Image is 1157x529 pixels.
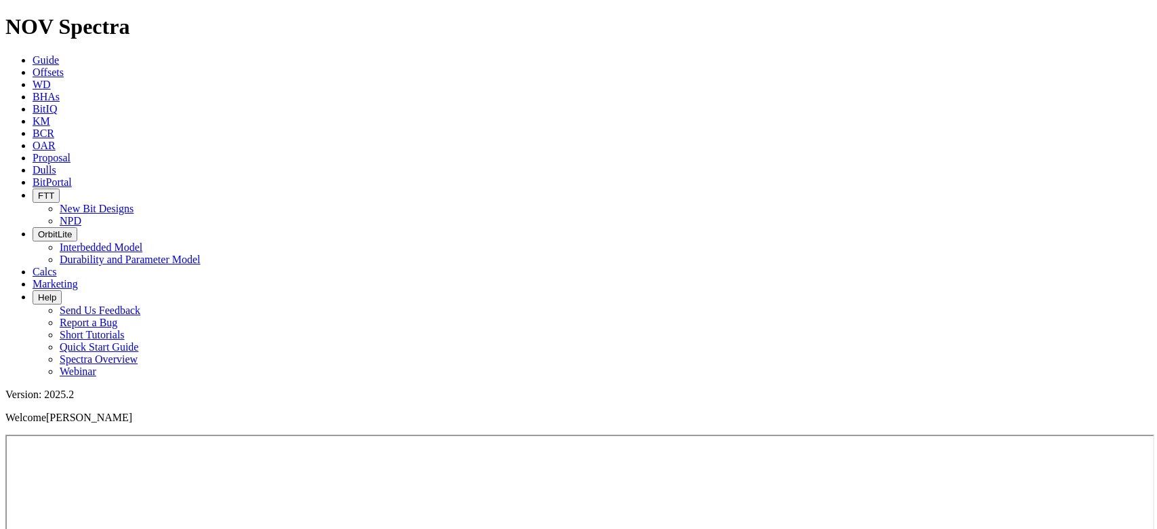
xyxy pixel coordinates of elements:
a: BitPortal [33,176,72,188]
button: FTT [33,189,60,203]
a: Send Us Feedback [60,305,140,316]
a: Interbedded Model [60,241,142,253]
p: Welcome [5,412,1152,424]
button: OrbitLite [33,227,77,241]
span: OrbitLite [38,229,72,239]
a: BitIQ [33,103,57,115]
a: Short Tutorials [60,329,125,340]
a: Guide [33,54,59,66]
a: NPD [60,215,81,227]
button: Help [33,290,62,305]
span: Help [38,292,56,302]
a: KM [33,115,50,127]
a: Spectra Overview [60,353,138,365]
h1: NOV Spectra [5,14,1152,39]
a: Marketing [33,278,78,290]
a: Dulls [33,164,56,176]
a: BCR [33,128,54,139]
a: Quick Start Guide [60,341,138,353]
a: Report a Bug [60,317,117,328]
span: [PERSON_NAME] [46,412,132,423]
a: Calcs [33,266,57,277]
a: Durability and Parameter Model [60,254,201,265]
a: WD [33,79,51,90]
a: Offsets [33,66,64,78]
a: OAR [33,140,56,151]
div: Version: 2025.2 [5,389,1152,401]
a: New Bit Designs [60,203,134,214]
a: BHAs [33,91,60,102]
span: FTT [38,191,54,201]
a: Proposal [33,152,70,163]
a: Webinar [60,366,96,377]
